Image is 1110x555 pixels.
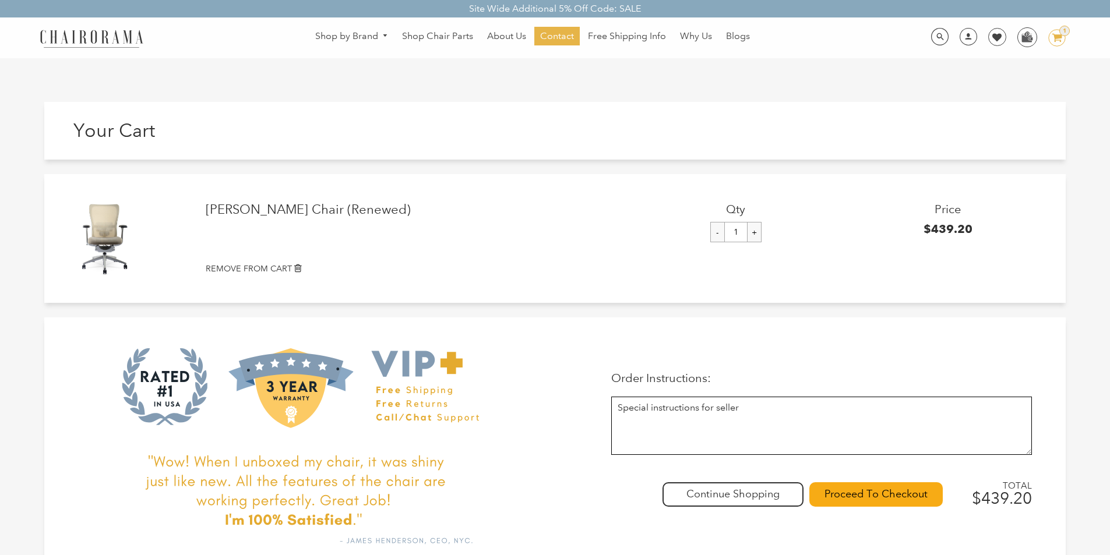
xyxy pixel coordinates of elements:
[540,30,574,43] span: Contact
[726,30,750,43] span: Blogs
[65,197,147,280] img: Zody Chair (Renewed)
[481,27,532,45] a: About Us
[720,27,756,45] a: Blogs
[73,119,555,142] h1: Your Cart
[206,202,630,217] a: [PERSON_NAME] Chair (Renewed)
[396,27,479,45] a: Shop Chair Parts
[1018,28,1036,45] img: WhatsApp_Image_2024-07-12_at_16.23.01.webp
[199,27,866,48] nav: DesktopNavigation
[33,28,150,48] img: chairorama
[966,480,1032,491] span: TOTAL
[1039,29,1066,47] a: 1
[972,489,1032,508] span: $439.20
[582,27,672,45] a: Free Shipping Info
[809,482,943,507] input: Proceed To Checkout
[842,202,1054,216] h3: Price
[924,222,972,236] span: $439.20
[747,222,762,242] input: +
[630,202,842,216] h3: Qty
[663,482,804,507] div: Continue Shopping
[611,371,1032,385] p: Order Instructions:
[487,30,526,43] span: About Us
[402,30,473,43] span: Shop Chair Parts
[588,30,666,43] span: Free Shipping Info
[1059,26,1070,36] div: 1
[674,27,718,45] a: Why Us
[534,27,580,45] a: Contact
[680,30,712,43] span: Why Us
[309,27,394,45] a: Shop by Brand
[206,263,1054,275] a: REMOVE FROM CART
[710,222,725,242] input: -
[206,263,292,274] small: REMOVE FROM CART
